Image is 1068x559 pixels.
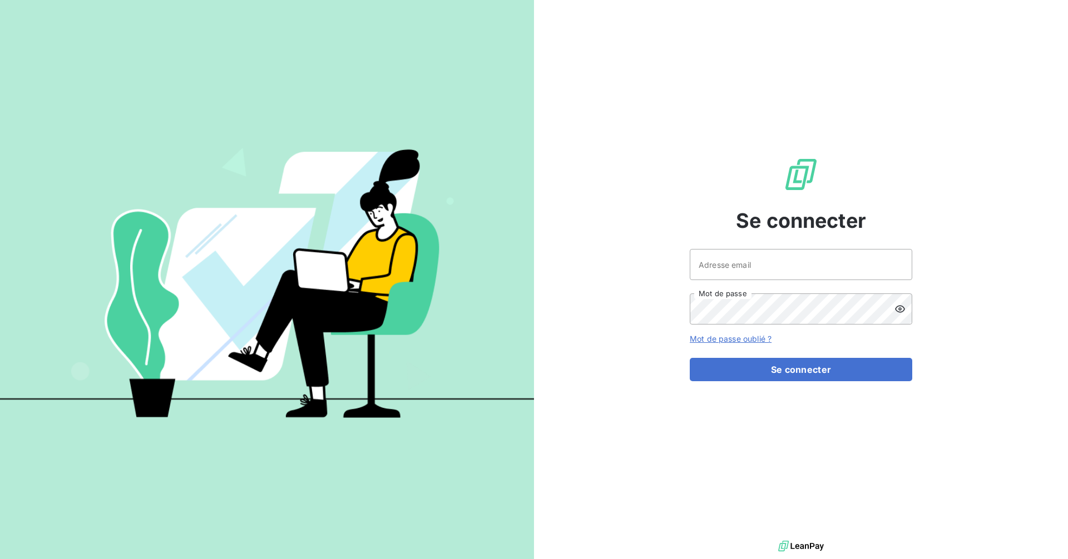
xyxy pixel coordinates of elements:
img: Logo LeanPay [783,157,819,192]
img: logo [778,538,824,555]
a: Mot de passe oublié ? [690,334,772,343]
input: placeholder [690,249,912,280]
span: Se connecter [736,206,866,236]
button: Se connecter [690,358,912,381]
